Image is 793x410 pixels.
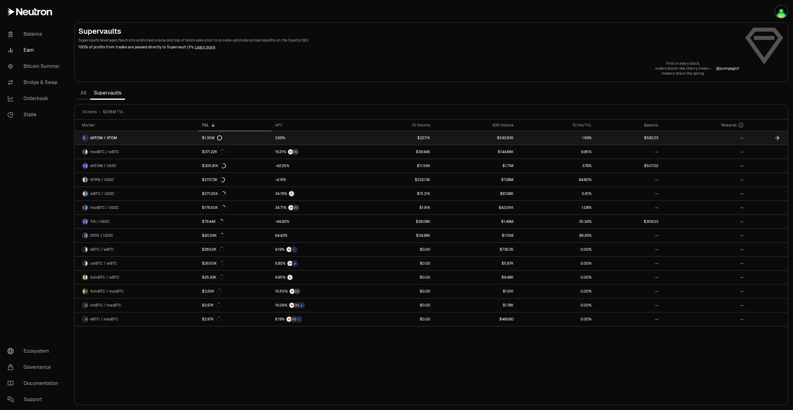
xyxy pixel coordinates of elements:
img: USDC Logo [85,177,88,182]
img: wBTC Logo [85,261,88,266]
img: wBTC Logo [83,191,85,196]
a: NTRNBedrock Diamonds [271,257,358,270]
span: dATOM / USDC [90,163,117,168]
a: -- [662,229,747,242]
a: $0.00 [358,271,434,284]
a: $34.99K [358,229,434,242]
a: NTRNStructured Points [271,145,358,159]
a: Balance [2,26,67,42]
a: @jcompagni1 [716,66,739,71]
a: -- [662,271,747,284]
a: $5.87K [434,257,517,270]
a: 0.00% [517,243,595,256]
img: Bedrock Diamonds [299,303,304,308]
div: $1.35M [202,135,222,140]
a: All [77,87,90,99]
a: -- [595,257,662,270]
img: NTRN [288,205,293,210]
a: $2.97K [198,298,271,312]
img: eBTC Logo [83,317,85,322]
a: $15.21K [358,187,434,201]
a: $7.28M [434,173,517,187]
a: 1.08% [517,201,595,214]
a: NTRNEtherFi Points [271,243,358,256]
img: TIA Logo [83,219,85,224]
img: Structured Points [293,205,298,210]
a: $36.94K [358,145,434,159]
img: USDC Logo [85,219,88,224]
a: -- [662,215,747,228]
a: -- [662,298,747,312]
a: $1.78K [434,298,517,312]
a: $11.56K [358,159,434,173]
div: $2.97K [202,303,221,308]
button: NTRNBedrock Diamonds [275,260,354,267]
a: uniBTC LogomaxBTC LogouniBTC / maxBTC [75,298,198,312]
a: -- [662,312,747,326]
div: TVL [202,123,268,128]
a: Stake [2,107,67,123]
a: maxBTC LogoUSDC LogomaxBTC / USDC [75,201,198,214]
a: $271.05K [198,187,271,201]
a: -- [595,145,662,159]
a: $309.03 [595,215,662,228]
a: DYDX LogoUSDC LogoDYDX / USDC [75,229,198,242]
a: $26.50K [198,257,271,270]
span: SolvBTC / maxBTC [90,289,124,294]
a: -- [595,201,662,214]
div: $176.50K [202,205,226,210]
a: -- [662,187,747,201]
p: orders bloom like cherry trees— [655,66,711,71]
img: SolvBTC Logo [83,275,85,280]
a: NTRNStructured PointsEtherFi Points [271,312,358,326]
a: 9.95% [517,145,595,159]
img: maxBTC Logo [85,317,88,322]
a: Ecosystem [2,343,67,359]
a: -- [662,173,747,187]
img: wBTC Logo [85,275,88,280]
a: Governance [2,359,67,375]
a: 1.69% [517,131,595,145]
a: wBTC LogoUSDC LogowBTC / USDC [75,187,198,201]
a: TIA LogoUSDC LogoTIA / USDC [75,215,198,228]
p: First in every block, [655,61,711,66]
a: dATOM LogoATOM LogodATOM / ATOM [75,131,198,145]
img: wBTC Logo [85,149,88,154]
span: uniBTC / wBTC [90,261,117,266]
div: 1D Vol/TVL [521,123,592,128]
a: -- [595,243,662,256]
a: -- [662,257,747,270]
a: $489.80 [434,312,517,326]
button: NTRN [275,274,354,280]
img: eBTC Logo [83,247,85,252]
a: -- [662,145,747,159]
a: 35.34% [517,215,595,228]
a: Documentation [2,375,67,391]
a: $1.71M [434,159,517,173]
img: NTRN [289,303,294,308]
a: $22.71K [358,131,434,145]
a: 0.00% [517,284,595,298]
img: USDC Logo [85,205,88,210]
a: NTRNStructured PointsBedrock Diamonds [271,298,358,312]
span: Rewards [721,123,737,128]
button: NTRNStructured Points [275,149,354,155]
div: $25.93K [202,275,224,280]
p: Supervaults leverages Neutron's enshrined oracle and top of block execution to provide optimally ... [78,37,739,43]
span: dATOM / ATOM [90,135,117,140]
a: 0.00% [517,271,595,284]
img: NTRN [290,289,295,294]
a: -- [662,201,747,214]
a: $0.00 [358,243,434,256]
a: -- [662,131,747,145]
a: $176.50K [198,201,271,214]
a: $1.91K [358,201,434,214]
a: -- [595,229,662,242]
p: @ jcompagni1 [716,66,739,71]
div: $271.05K [202,191,226,196]
img: EtherFi Points [296,317,301,322]
div: $371.22K [202,149,225,154]
a: 3.78% [517,159,595,173]
a: NTRN [271,271,358,284]
a: $144.86K [434,145,517,159]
